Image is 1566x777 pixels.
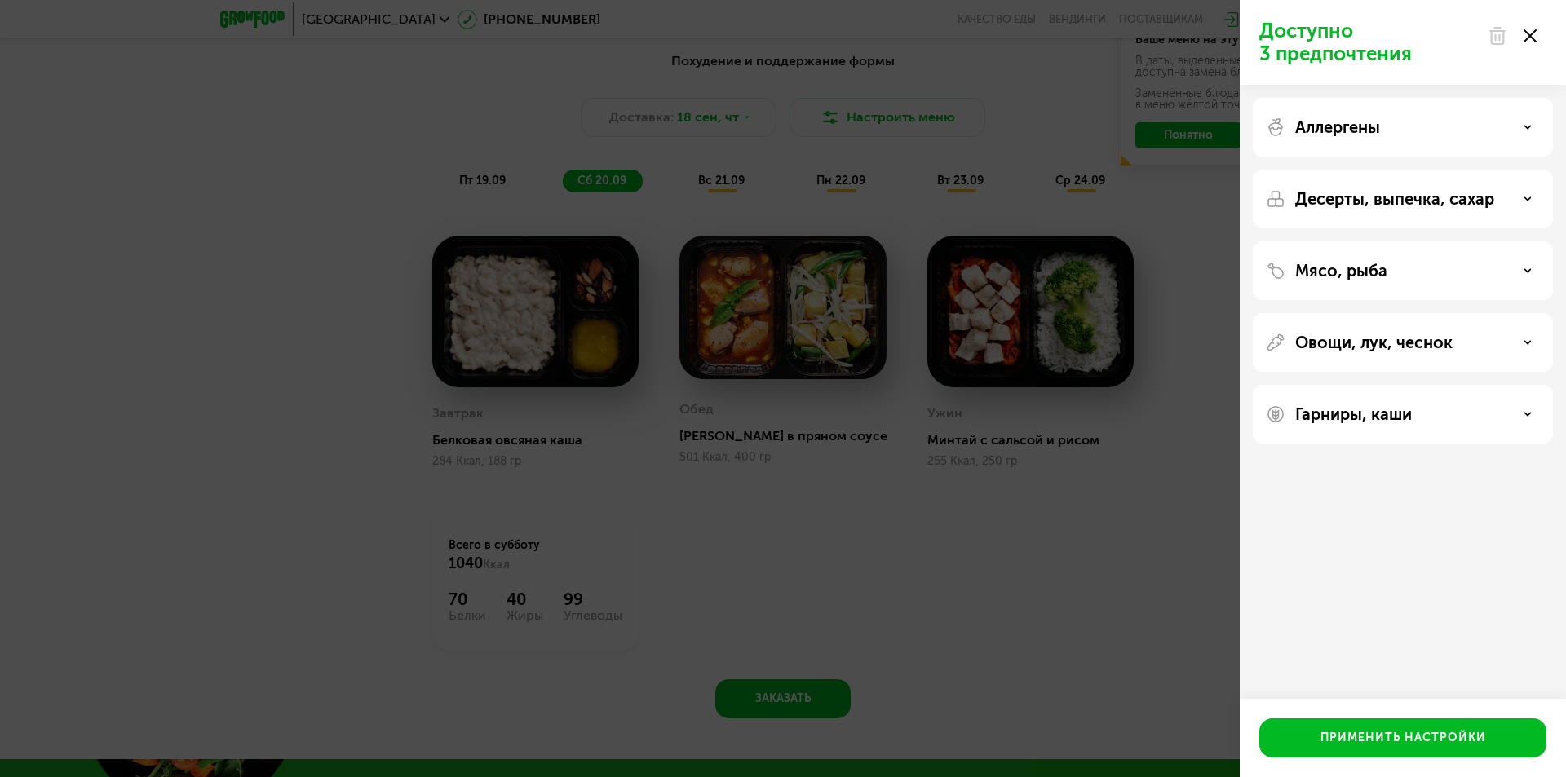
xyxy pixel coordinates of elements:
[1295,333,1453,352] p: Овощи, лук, чеснок
[1295,261,1387,280] p: Мясо, рыба
[1295,404,1412,424] p: Гарниры, каши
[1320,730,1486,746] div: Применить настройки
[1295,117,1380,137] p: Аллергены
[1295,189,1494,209] p: Десерты, выпечка, сахар
[1259,718,1546,757] button: Применить настройки
[1259,20,1478,65] p: Доступно 3 предпочтения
